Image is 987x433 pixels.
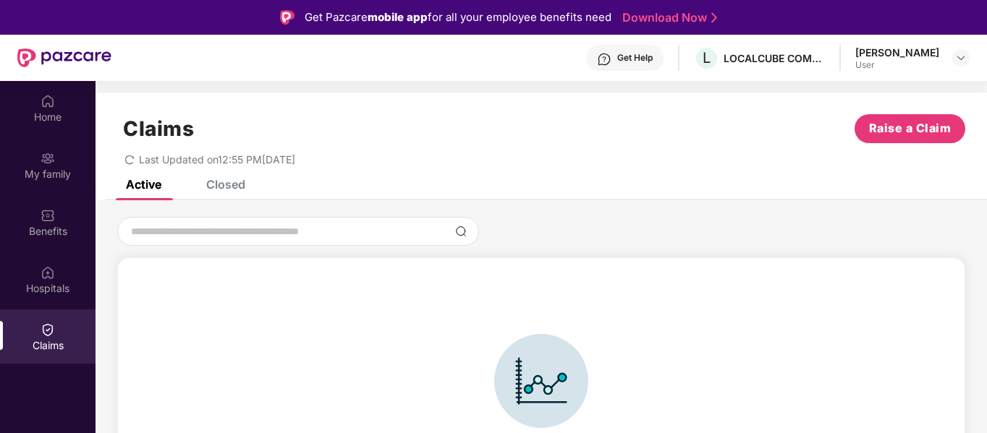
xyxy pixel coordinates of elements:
img: svg+xml;base64,PHN2ZyBpZD0iRHJvcGRvd24tMzJ4MzIiIHhtbG5zPSJodHRwOi8vd3d3LnczLm9yZy8yMDAwL3N2ZyIgd2... [955,52,967,64]
span: redo [124,153,135,166]
img: svg+xml;base64,PHN2ZyBpZD0iQ2xhaW0iIHhtbG5zPSJodHRwOi8vd3d3LnczLm9yZy8yMDAwL3N2ZyIgd2lkdGg9IjIwIi... [41,322,55,337]
span: L [703,49,711,67]
img: Logo [280,10,295,25]
img: svg+xml;base64,PHN2ZyB3aWR0aD0iMjAiIGhlaWdodD0iMjAiIHZpZXdCb3g9IjAgMCAyMCAyMCIgZmlsbD0ibm9uZSIgeG... [41,151,55,166]
div: Closed [206,177,245,192]
div: [PERSON_NAME] [855,46,939,59]
img: Stroke [711,10,717,25]
div: Active [126,177,161,192]
img: svg+xml;base64,PHN2ZyBpZD0iSGVscC0zMngzMiIgeG1sbnM9Imh0dHA6Ly93d3cudzMub3JnLzIwMDAvc3ZnIiB3aWR0aD... [597,52,611,67]
span: Raise a Claim [869,119,952,137]
img: svg+xml;base64,PHN2ZyBpZD0iQmVuZWZpdHMiIHhtbG5zPSJodHRwOi8vd3d3LnczLm9yZy8yMDAwL3N2ZyIgd2lkdGg9Ij... [41,208,55,223]
div: LOCALCUBE COMMERCE PRIVATE LIMITED [724,51,825,65]
img: svg+xml;base64,PHN2ZyBpZD0iSG9tZSIgeG1sbnM9Imh0dHA6Ly93d3cudzMub3JnLzIwMDAvc3ZnIiB3aWR0aD0iMjAiIG... [41,94,55,108]
div: User [855,59,939,71]
img: svg+xml;base64,PHN2ZyBpZD0iU2VhcmNoLTMyeDMyIiB4bWxucz0iaHR0cDovL3d3dy53My5vcmcvMjAwMC9zdmciIHdpZH... [455,226,467,237]
div: Get Pazcare for all your employee benefits need [305,9,611,26]
h1: Claims [123,116,194,141]
span: Last Updated on 12:55 PM[DATE] [139,153,295,166]
button: Raise a Claim [855,114,965,143]
a: Download Now [622,10,713,25]
strong: mobile app [368,10,428,24]
div: Get Help [617,52,653,64]
img: svg+xml;base64,PHN2ZyBpZD0iSG9zcGl0YWxzIiB4bWxucz0iaHR0cDovL3d3dy53My5vcmcvMjAwMC9zdmciIHdpZHRoPS... [41,265,55,280]
img: New Pazcare Logo [17,48,111,67]
img: svg+xml;base64,PHN2ZyBpZD0iSWNvbl9DbGFpbSIgZGF0YS1uYW1lPSJJY29uIENsYWltIiB4bWxucz0iaHR0cDovL3d3dy... [494,334,588,428]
